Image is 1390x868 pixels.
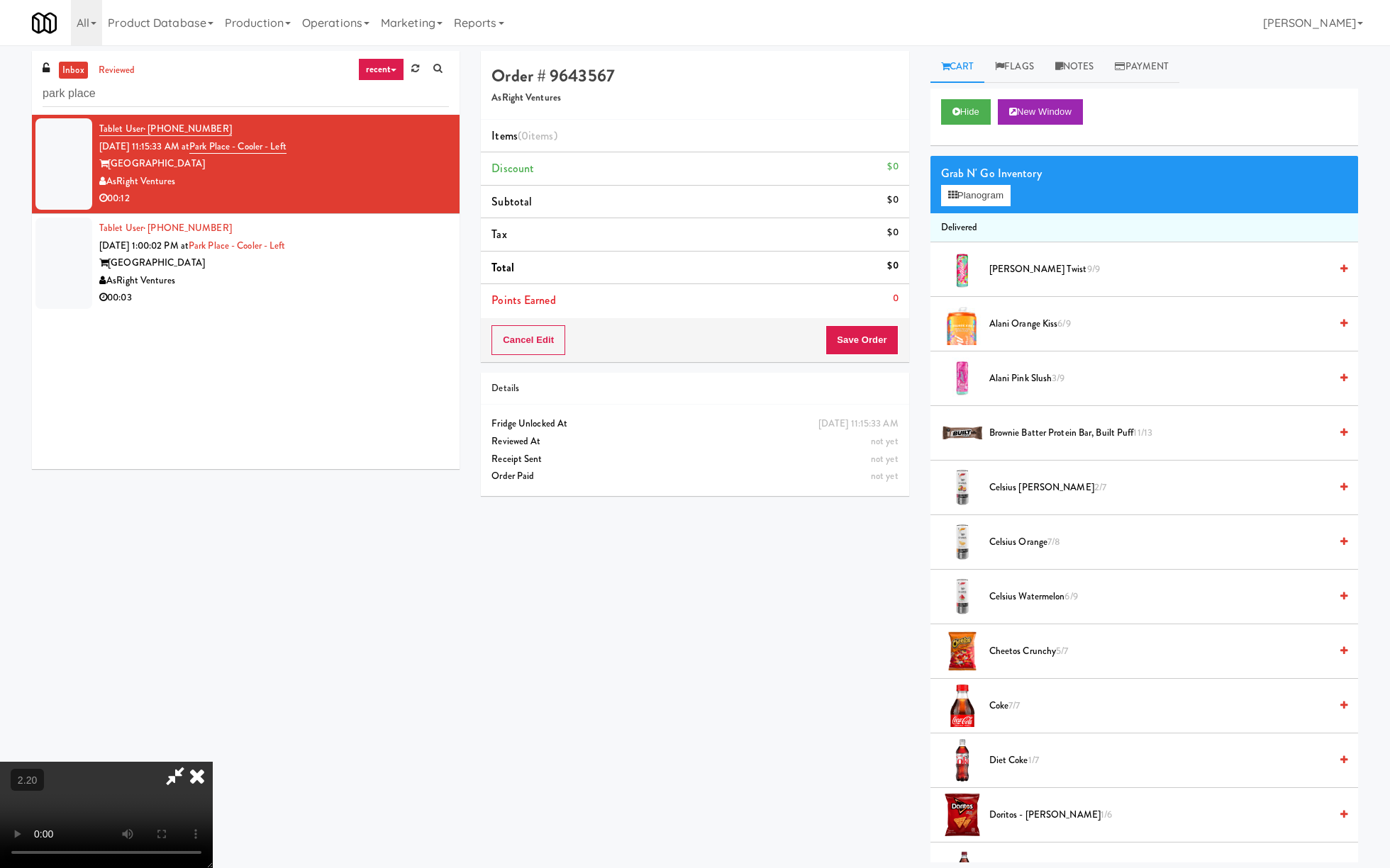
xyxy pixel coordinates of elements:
div: Grab N' Go Inventory [941,163,1347,184]
li: Tablet User· [PHONE_NUMBER][DATE] 11:15:33 AM atPark Place - Cooler - Left[GEOGRAPHIC_DATA]AsRigh... [32,115,460,214]
span: 3/9 [1052,371,1064,385]
button: Planogram [941,185,1011,206]
img: Micromart [32,11,57,35]
div: 00:12 [99,190,449,208]
div: Diet Coke1/7 [984,752,1347,770]
span: Points Earned [491,292,555,308]
span: Celsius Watermelon [989,588,1330,606]
span: Diet Coke [989,752,1330,770]
div: 0 [893,290,899,308]
a: Notes [1045,51,1105,83]
input: Search vision orders [43,81,449,107]
span: Cheetos Crunchy [989,643,1330,660]
div: Brownie Batter Protein Bar, Built Puff11/13 [984,424,1347,442]
div: [GEOGRAPHIC_DATA] [99,155,449,173]
a: Tablet User· [PHONE_NUMBER] [99,122,232,136]
span: Celsius Orange [989,534,1330,551]
span: [DATE] 11:15:33 AM at [99,140,189,153]
span: Total [491,259,514,276]
span: · [PHONE_NUMBER] [143,122,232,135]
div: 00:03 [99,289,449,307]
span: 1/6 [1101,808,1112,821]
a: reviewed [95,62,139,79]
div: Celsius Watermelon6/9 [984,588,1347,606]
span: 2/7 [1094,480,1106,494]
span: 11/13 [1133,426,1152,439]
a: Park Place - Cooler - Left [189,239,286,252]
div: $0 [887,191,898,209]
div: Cheetos Crunchy5/7 [984,643,1347,660]
h4: Order # 9643567 [491,67,898,85]
span: not yet [871,452,899,466]
a: recent [358,58,405,81]
span: 9/9 [1087,262,1100,276]
button: Save Order [825,325,898,355]
div: AsRight Ventures [99,173,449,191]
div: Reviewed At [491,433,898,451]
ng-pluralize: items [528,128,554,144]
a: Park Place - Cooler - Left [189,140,287,154]
span: not yet [871,434,899,448]
button: Cancel Edit [491,325,565,355]
a: Tablet User· [PHONE_NUMBER] [99,221,232,235]
span: 7/8 [1047,535,1060,548]
div: Fridge Unlocked At [491,415,898,433]
div: $0 [887,224,898,242]
h5: AsRight Ventures [491,93,898,103]
span: Alani Orange Kiss [989,315,1330,333]
div: Coke7/7 [984,697,1347,715]
div: Doritos - [PERSON_NAME]1/6 [984,806,1347,824]
span: (0 ) [518,128,557,144]
span: 1/7 [1028,753,1039,767]
li: Tablet User· [PHONE_NUMBER][DATE] 1:00:02 PM atPark Place - Cooler - Left[GEOGRAPHIC_DATA]AsRight... [32,214,460,312]
div: [PERSON_NAME] Twist9/9 [984,261,1347,278]
li: Delivered [930,213,1358,243]
span: 6/9 [1064,590,1077,603]
span: 7/7 [1008,699,1020,712]
span: not yet [871,469,899,483]
span: [PERSON_NAME] Twist [989,261,1330,278]
div: AsRight Ventures [99,272,449,290]
span: Alani Pink Slush [989,370,1330,388]
span: 6/9 [1057,317,1070,330]
a: Flags [984,51,1045,83]
a: Payment [1104,51,1179,83]
span: Doritos - [PERSON_NAME] [989,806,1330,824]
span: 5/7 [1056,644,1068,658]
span: · [PHONE_NUMBER] [143,221,232,235]
a: Cart [930,51,985,83]
div: [DATE] 11:15:33 AM [818,415,899,433]
div: $0 [887,257,898,275]
div: [GEOGRAPHIC_DATA] [99,254,449,272]
div: Celsius Orange7/8 [984,534,1347,551]
span: [DATE] 1:00:02 PM at [99,239,189,252]
div: Celsius [PERSON_NAME]2/7 [984,479,1347,497]
span: Discount [491,160,534,176]
span: Items [491,128,557,144]
button: New Window [998,99,1083,125]
div: Alani Pink Slush3/9 [984,370,1347,388]
div: Details [491,380,898,398]
span: Subtotal [491,193,532,210]
button: Hide [941,99,991,125]
a: inbox [59,62,88,79]
span: Brownie Batter Protein Bar, Built Puff [989,424,1330,442]
span: Tax [491,226,506,242]
div: Order Paid [491,468,898,485]
div: $0 [887,158,898,176]
div: Receipt Sent [491,451,898,468]
span: Celsius [PERSON_NAME] [989,479,1330,497]
div: Alani Orange Kiss6/9 [984,315,1347,333]
span: Coke [989,697,1330,715]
